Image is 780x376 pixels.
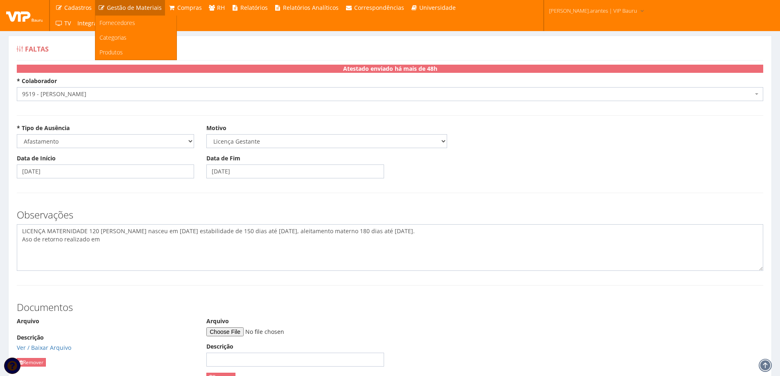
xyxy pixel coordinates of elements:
a: Ver / Baixar Arquivo [17,344,71,351]
span: Correspondências [354,4,404,11]
span: Produtos [99,48,123,56]
a: Produtos [95,45,176,60]
span: Relatórios Analíticos [283,4,339,11]
strong: Atestado enviado há mais de 48h [343,65,437,72]
span: Categorias [99,34,127,41]
a: Fornecedores [95,16,176,30]
label: Data de Início [17,154,56,162]
span: [PERSON_NAME].arantes | VIP Bauru [549,7,637,15]
a: Integrações [74,16,113,31]
img: logo [6,9,43,22]
span: 9519 - ROSA INES RODRIGUES DA COSTA [22,90,753,98]
span: Relatórios [240,4,268,11]
span: TV [64,19,71,27]
a: Categorias [95,30,176,45]
a: TV [52,16,74,31]
a: Remover [17,358,46,367]
textarea: LICENÇA MATERNIDADE 120 DIAS [17,224,763,271]
span: Faltas [25,45,49,54]
span: Compras [177,4,202,11]
span: Gestão de Materiais [107,4,162,11]
label: Motivo [206,124,226,132]
label: Descrição [17,333,44,342]
span: 9519 - ROSA INES RODRIGUES DA COSTA [17,87,763,101]
h3: Documentos [17,302,763,313]
h3: Observações [17,209,763,220]
span: Fornecedores [99,19,135,27]
span: Universidade [419,4,456,11]
label: Descrição [206,342,233,351]
span: RH [217,4,225,11]
label: * Tipo de Ausência [17,124,70,132]
span: Integrações [77,19,109,27]
label: Data de Fim [206,154,240,162]
label: Arquivo [17,317,39,325]
label: Arquivo [206,317,229,325]
label: * Colaborador [17,77,57,85]
span: Cadastros [64,4,92,11]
